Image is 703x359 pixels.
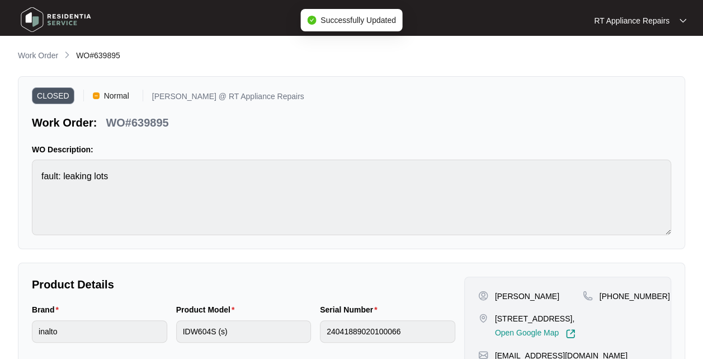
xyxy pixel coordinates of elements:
[76,51,120,60] span: WO#639895
[32,115,97,130] p: Work Order:
[18,50,58,61] p: Work Order
[600,291,670,302] p: [PHONE_NUMBER]
[565,329,575,339] img: Link-External
[583,291,593,301] img: map-pin
[32,320,167,343] input: Brand
[106,115,168,130] p: WO#639895
[176,320,312,343] input: Product Model
[16,50,60,62] a: Work Order
[32,277,455,292] p: Product Details
[320,304,381,315] label: Serial Number
[594,15,669,26] p: RT Appliance Repairs
[32,144,671,155] p: WO Description:
[478,313,488,323] img: map-pin
[307,16,316,25] span: check-circle
[152,92,304,104] p: [PERSON_NAME] @ RT Appliance Repairs
[478,291,488,301] img: user-pin
[495,329,575,339] a: Open Google Map
[32,87,74,104] span: CLOSED
[176,304,239,315] label: Product Model
[320,320,455,343] input: Serial Number
[495,291,559,302] p: [PERSON_NAME]
[320,16,396,25] span: Successfully Updated
[63,50,72,59] img: chevron-right
[680,18,686,24] img: dropdown arrow
[32,160,671,235] textarea: fault: leaking lots
[93,92,100,99] img: Vercel Logo
[495,313,575,324] p: [STREET_ADDRESS],
[17,3,95,36] img: residentia service logo
[100,87,134,104] span: Normal
[32,304,63,315] label: Brand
